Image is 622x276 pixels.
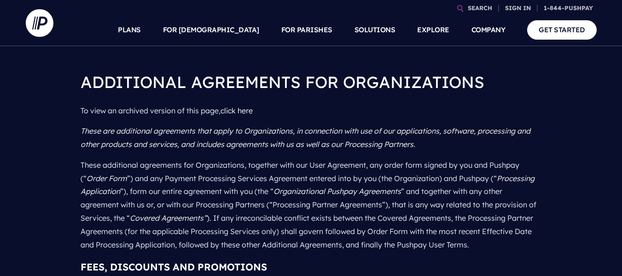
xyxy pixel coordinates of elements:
a: click here [221,106,253,115]
i: These are additional agreements that apply to Organizations, in connection with use of our applic... [81,126,530,149]
a: GET STARTED [527,20,597,39]
a: SOLUTIONS [355,14,395,46]
p: To view an archived version of this page, [81,100,541,121]
i: Order Form [87,174,127,183]
i: Processing Application [81,174,535,196]
i: Covered Agreements” [130,213,207,223]
h1: ADDITIONAL AGREEMENTS FOR ORGANIZATIONS [81,65,541,100]
a: FOR PARISHES [281,14,332,46]
i: Organizational Pushpay Agreements [273,187,401,196]
a: EXPLORE [417,14,449,46]
a: FOR [DEMOGRAPHIC_DATA] [163,14,259,46]
p: These additional agreements for Organizations, together with our User Agreement, any order form s... [81,155,541,255]
strong: FEES, DISCOUNTS AND PROMOTIONS [81,261,267,273]
a: PLANS [118,14,141,46]
a: COMPANY [471,14,506,46]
